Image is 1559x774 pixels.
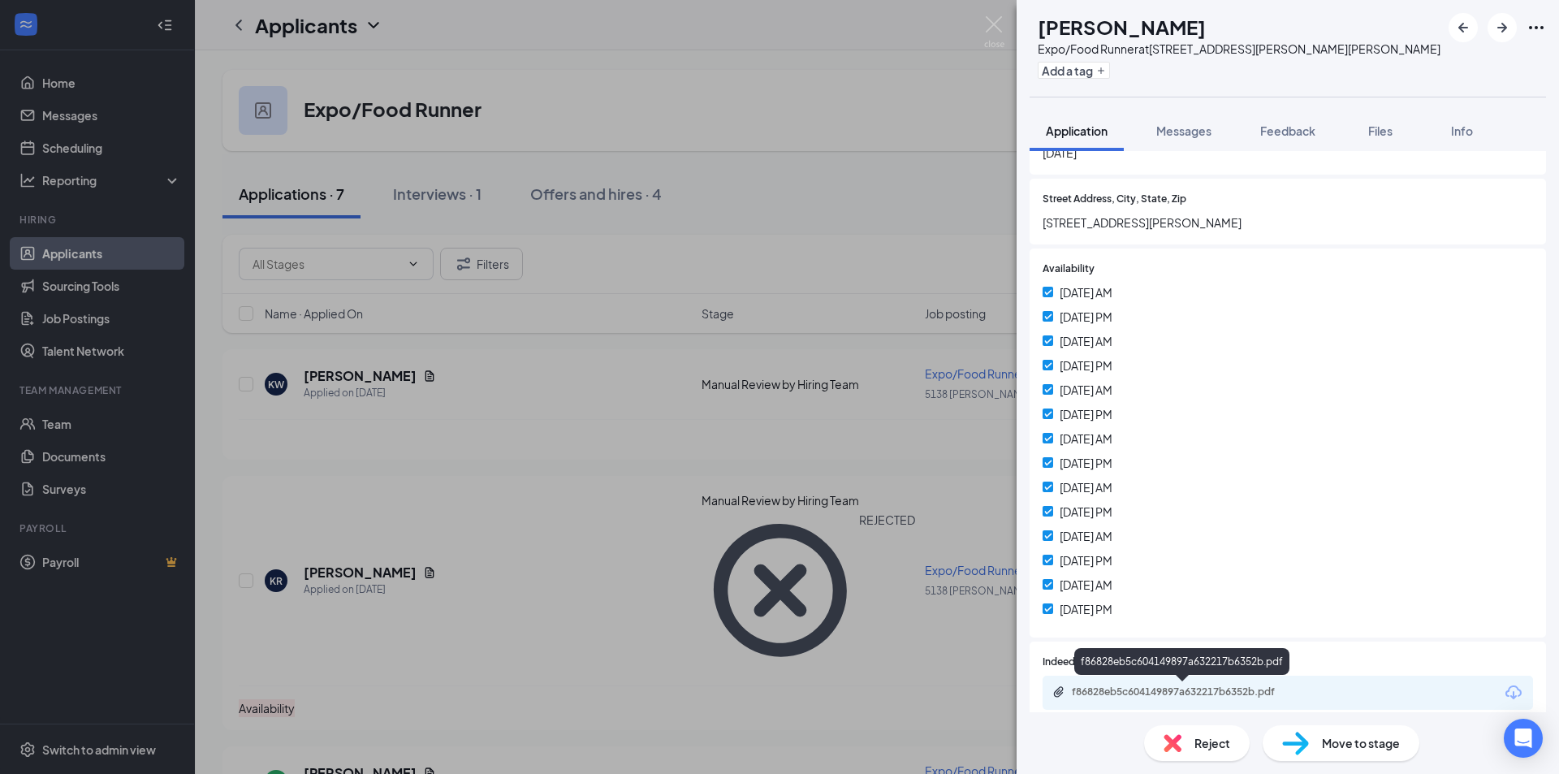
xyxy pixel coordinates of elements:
span: [DATE] PM [1060,600,1112,618]
span: Reject [1194,734,1230,752]
div: f86828eb5c604149897a632217b6352b.pdf [1072,685,1299,698]
svg: Download [1504,683,1523,703]
span: [DATE] AM [1060,381,1112,399]
button: PlusAdd a tag [1038,62,1110,79]
span: [DATE] AM [1060,576,1112,594]
div: f86828eb5c604149897a632217b6352b.pdf [1074,648,1289,675]
button: ArrowLeftNew [1449,13,1478,42]
span: [DATE] AM [1060,430,1112,448]
svg: Plus [1096,66,1106,76]
svg: ArrowLeftNew [1453,18,1473,37]
span: Application [1046,123,1108,138]
svg: ArrowRight [1492,18,1512,37]
span: [DATE] [1043,144,1533,162]
span: Availability [1043,262,1095,277]
span: [STREET_ADDRESS][PERSON_NAME] [1043,214,1533,231]
h1: [PERSON_NAME] [1038,13,1206,41]
span: Messages [1156,123,1211,138]
span: [DATE] PM [1060,405,1112,423]
span: [DATE] PM [1060,503,1112,521]
span: [DATE] AM [1060,283,1112,301]
span: [DATE] PM [1060,357,1112,374]
span: [DATE] AM [1060,332,1112,350]
button: ArrowRight [1488,13,1517,42]
span: Move to stage [1322,734,1400,752]
span: [DATE] AM [1060,527,1112,545]
span: [DATE] PM [1060,454,1112,472]
a: Paperclipf86828eb5c604149897a632217b6352b.pdf [1052,685,1315,701]
span: Indeed Resume [1043,655,1114,670]
span: [DATE] PM [1060,308,1112,326]
span: [DATE] PM [1060,551,1112,569]
svg: Paperclip [1052,685,1065,698]
span: Street Address, City, State, Zip [1043,192,1186,207]
span: Info [1451,123,1473,138]
span: [DATE] AM [1060,478,1112,496]
span: Files [1368,123,1393,138]
div: Open Intercom Messenger [1504,719,1543,758]
div: Expo/Food Runner at [STREET_ADDRESS][PERSON_NAME][PERSON_NAME] [1038,41,1440,57]
svg: Ellipses [1527,18,1546,37]
span: Feedback [1260,123,1315,138]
